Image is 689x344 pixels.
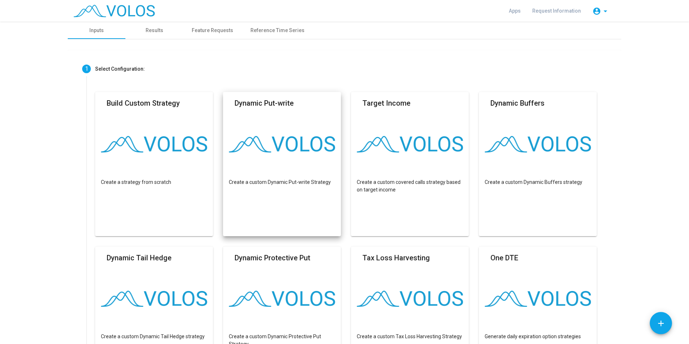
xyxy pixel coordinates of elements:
[592,7,601,16] mat-icon: account_circle
[526,4,587,17] a: Request Information
[357,136,463,153] img: logo.png
[101,136,207,153] img: logo.png
[85,65,88,72] span: 1
[485,136,591,153] img: logo.png
[485,291,591,307] img: logo.png
[509,8,521,14] span: Apps
[357,291,463,307] img: logo.png
[229,291,335,307] img: logo.png
[503,4,526,17] a: Apps
[363,252,430,263] mat-card-title: Tax Loss Harvesting
[363,98,410,109] mat-card-title: Target Income
[95,65,145,73] div: Select Configuration:
[107,98,180,109] mat-card-title: Build Custom Strategy
[229,136,335,153] img: logo.png
[146,27,163,34] div: Results
[101,333,207,340] p: Create a custom Dynamic Tail Hedge strategy
[601,7,610,16] mat-icon: arrow_drop_down
[101,291,207,307] img: logo.png
[490,252,518,263] mat-card-title: One DTE
[485,333,591,340] p: Generate daily expiration option strategies
[357,333,463,340] p: Create a custom Tax Loss Harvesting Strategy
[532,8,581,14] span: Request Information
[650,312,672,334] button: Add icon
[485,178,591,186] p: Create a custom Dynamic Buffers strategy
[89,27,104,34] div: Inputs
[229,178,335,186] p: Create a custom Dynamic Put-write Strategy
[235,98,294,109] mat-card-title: Dynamic Put-write
[250,27,305,34] div: Reference Time Series
[235,252,310,263] mat-card-title: Dynamic Protective Put
[357,178,463,194] p: Create a custom covered calls strategy based on target income
[490,98,544,109] mat-card-title: Dynamic Buffers
[107,252,172,263] mat-card-title: Dynamic Tail Hedge
[101,178,207,186] p: Create a strategy from scratch
[192,27,233,34] div: Feature Requests
[656,319,666,328] mat-icon: add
